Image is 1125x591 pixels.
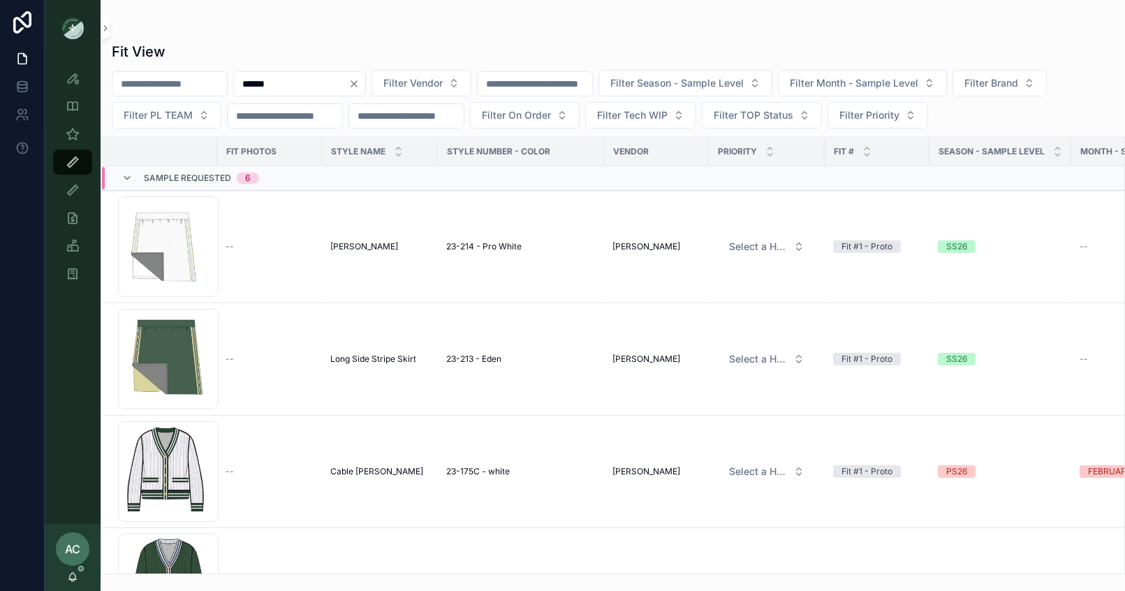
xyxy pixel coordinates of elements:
span: Style Number - Color [447,146,550,157]
a: Fit #1 - Proto [833,465,921,478]
span: [PERSON_NAME] [612,241,680,252]
div: SS26 [946,353,967,365]
span: Select a HP FIT LEVEL [729,352,788,366]
span: Vendor [613,146,649,157]
div: Fit #1 - Proto [841,465,892,478]
span: -- [226,241,234,252]
span: Filter Season - Sample Level [610,76,744,90]
a: -- [226,353,314,365]
div: 6 [245,173,251,184]
a: Select Button [717,458,816,485]
span: [PERSON_NAME] [612,466,680,477]
a: [PERSON_NAME] [330,241,429,252]
a: Cable [PERSON_NAME] [330,466,429,477]
img: App logo [61,17,84,39]
button: Select Button [702,102,822,129]
a: Long Side Stripe Skirt [330,353,429,365]
span: Filter Month - Sample Level [790,76,918,90]
a: Fit #1 - Proto [833,353,921,365]
span: -- [226,466,234,477]
a: 23-214 - Pro White [446,241,596,252]
span: Select a HP FIT LEVEL [729,240,788,254]
a: Select Button [717,346,816,372]
span: Filter PL TEAM [124,108,193,122]
a: PS26 [938,465,1063,478]
a: [PERSON_NAME] [612,466,700,477]
div: Fit #1 - Proto [841,353,892,365]
a: Fit #1 - Proto [833,240,921,253]
button: Select Button [718,346,816,372]
span: STYLE NAME [331,146,385,157]
span: -- [1080,241,1088,252]
h1: Fit View [112,42,166,61]
a: -- [226,241,314,252]
span: PRIORITY [718,146,757,157]
div: Fit #1 - Proto [841,240,892,253]
span: AC [65,541,80,557]
a: SS26 [938,353,1063,365]
button: Select Button [598,70,772,96]
span: Filter Priority [839,108,899,122]
button: Clear [348,78,365,89]
a: [PERSON_NAME] [612,241,700,252]
a: -- [226,466,314,477]
span: Fit # [834,146,854,157]
a: 23-175C - white [446,466,596,477]
button: Select Button [112,102,221,129]
button: Select Button [470,102,580,129]
span: 23-213 - Eden [446,353,501,365]
button: Select Button [778,70,947,96]
button: Select Button [372,70,471,96]
span: Filter TOP Status [714,108,793,122]
a: Select Button [717,233,816,260]
div: SS26 [946,240,967,253]
span: Filter Tech WIP [597,108,668,122]
span: [PERSON_NAME] [330,241,398,252]
a: 23-213 - Eden [446,353,596,365]
span: -- [226,353,234,365]
span: [PERSON_NAME] [612,353,680,365]
span: Sample Requested [144,173,231,184]
button: Select Button [953,70,1047,96]
span: Cable [PERSON_NAME] [330,466,423,477]
span: 23-175C - white [446,466,510,477]
button: Select Button [585,102,696,129]
span: 23-214 - Pro White [446,241,522,252]
span: Season - Sample Level [939,146,1045,157]
div: PS26 [946,465,967,478]
span: -- [1080,353,1088,365]
a: [PERSON_NAME] [612,353,700,365]
span: Select a HP FIT LEVEL [729,465,788,479]
button: Select Button [828,102,928,129]
span: Long Side Stripe Skirt [330,353,416,365]
button: Select Button [718,459,816,484]
button: Select Button [718,234,816,259]
span: Filter Brand [964,76,1018,90]
span: Filter Vendor [383,76,443,90]
a: SS26 [938,240,1063,253]
span: Filter On Order [482,108,551,122]
span: Fit Photos [226,146,277,157]
div: scrollable content [45,56,101,305]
